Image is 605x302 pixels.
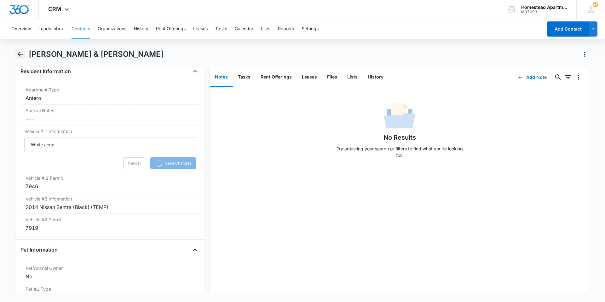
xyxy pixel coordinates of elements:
label: Vehicle # 1 Permit [26,175,195,181]
button: Add Note [511,70,553,85]
h1: No Results [383,133,416,142]
button: Rent Offerings [156,19,186,39]
button: Tasks [233,67,256,87]
p: Try adjusting your search or filters to find what you’re looking for. [333,145,466,159]
div: 7919 [26,224,195,232]
button: Calendar [235,19,253,39]
div: 7946 [26,183,195,190]
div: Special Notes--- [20,105,200,125]
div: No [26,273,195,280]
button: Rent Offerings [256,67,297,87]
button: History [134,19,148,39]
button: Back [15,49,25,59]
label: Pet #1 Type [26,286,195,292]
button: Notes [210,67,233,87]
div: 2014 Nissan Sentra (Black) (TEMP) [26,203,195,211]
button: Settings [302,19,319,39]
button: Add Contact [547,21,589,37]
button: Reports [278,19,294,39]
span: 46 [593,2,598,7]
h1: [PERSON_NAME] & [PERSON_NAME] [29,49,164,59]
label: Pet/Animal Owner [26,265,195,271]
button: Leads Inbox [38,19,64,39]
button: Leases [297,67,322,87]
button: Organizations [98,19,126,39]
label: Apartment Type [26,86,195,93]
div: notifications count [593,2,598,7]
button: Contacts [72,19,90,39]
button: Actions [580,49,590,59]
button: Overview [11,19,31,39]
div: Apartment TypeAntero [20,84,200,105]
div: account id [521,10,567,14]
label: Special Notes [26,107,195,114]
div: Vehicle #2 Information2014 Nissan Sentra (Black) (TEMP) [20,193,200,214]
label: Vehicle # 1 Information [24,128,196,135]
input: Vehicle # 1 Information [24,137,196,152]
label: Vehicle #2 Information [26,195,195,202]
button: Close [190,245,200,255]
span: CRM [48,6,61,12]
button: Search... [553,72,563,82]
img: No Data [384,101,415,133]
dd: --- [26,115,195,123]
h4: Resident Information [20,67,71,75]
button: Close [190,66,200,76]
div: Pet/Animal OwnerNo [20,262,200,283]
button: Tasks [215,19,227,39]
button: History [363,67,389,87]
button: Overflow Menu [573,72,583,82]
h4: Pet Information [20,246,58,253]
button: Files [322,67,342,87]
div: Antero [26,94,195,102]
button: Leases [193,19,208,39]
div: account name [521,5,567,10]
button: Lists [342,67,363,87]
button: Filters [563,72,573,82]
div: Vehicle #2 Permit7919 [20,214,200,234]
button: Lists [261,19,270,39]
label: Vehicle #2 Permit [26,216,195,223]
div: Vehicle # 1 Permit7946 [20,172,200,193]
